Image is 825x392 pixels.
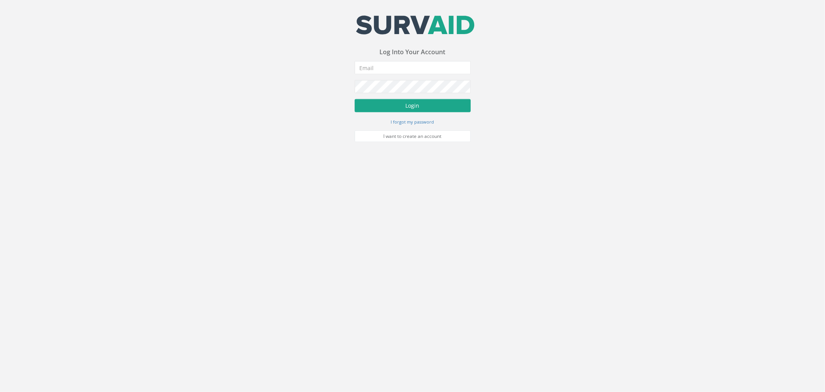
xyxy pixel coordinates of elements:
a: I want to create an account [355,131,471,142]
a: I forgot my password [391,118,434,125]
button: Login [355,99,471,112]
input: Email [355,61,471,74]
small: I forgot my password [391,119,434,125]
h3: Log Into Your Account [355,49,471,56]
